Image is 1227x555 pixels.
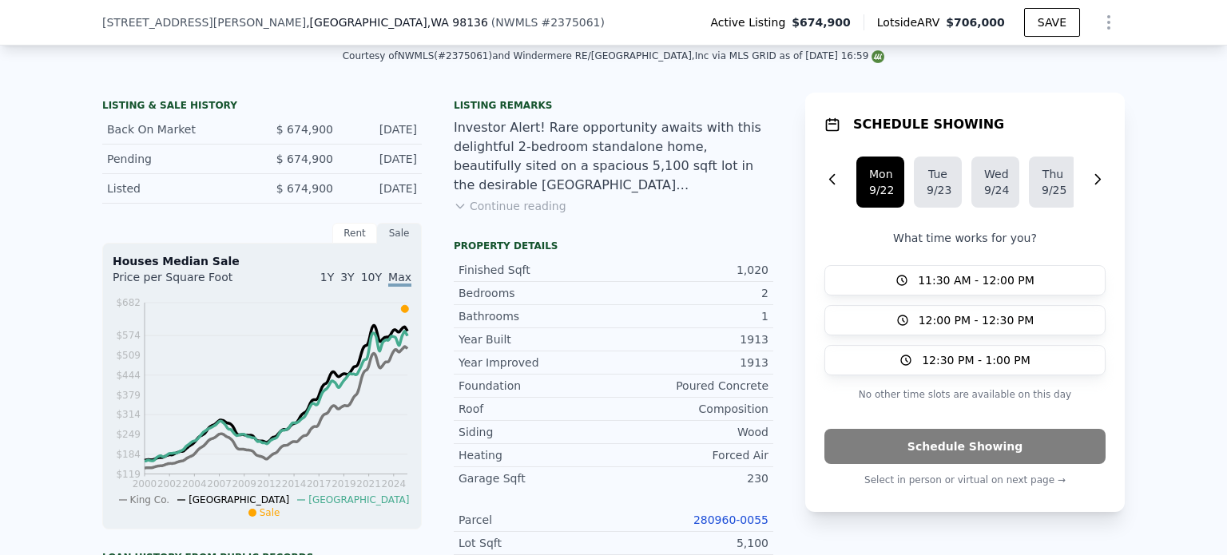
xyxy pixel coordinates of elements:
[613,262,768,278] div: 1,020
[693,513,768,526] a: 280960-0055
[282,478,307,490] tspan: 2014
[116,370,141,381] tspan: $444
[869,182,891,198] div: 9/22
[307,478,332,490] tspan: 2017
[459,535,613,551] div: Lot Sqft
[459,262,613,278] div: Finished Sqft
[927,166,949,182] div: Tue
[454,99,773,112] div: Listing remarks
[792,14,851,30] span: $674,900
[130,494,170,505] span: King Co.
[459,331,613,347] div: Year Built
[824,265,1106,295] button: 11:30 AM - 12:00 PM
[133,478,157,490] tspan: 2000
[613,447,768,463] div: Forced Air
[459,285,613,301] div: Bedrooms
[157,478,182,490] tspan: 2002
[308,494,409,505] span: [GEOGRAPHIC_DATA]
[824,345,1106,375] button: 12:30 PM - 1:00 PM
[869,166,891,182] div: Mon
[710,14,792,30] span: Active Listing
[276,123,333,136] span: $ 674,900
[260,507,280,518] span: Sale
[877,14,946,30] span: Lotside ARV
[824,470,1106,490] p: Select in person or virtual on next page →
[459,378,613,394] div: Foundation
[459,355,613,371] div: Year Improved
[459,401,613,417] div: Roof
[613,355,768,371] div: 1913
[116,390,141,401] tspan: $379
[332,223,377,244] div: Rent
[984,182,1007,198] div: 9/24
[107,180,249,196] div: Listed
[824,429,1106,464] button: Schedule Showing
[824,230,1106,246] p: What time works for you?
[824,385,1106,404] p: No other time slots are available on this day
[320,271,334,283] span: 1Y
[276,182,333,195] span: $ 674,900
[872,50,884,63] img: NWMLS Logo
[1029,157,1077,208] button: Thu9/25
[340,271,354,283] span: 3Y
[495,16,538,29] span: NWMLS
[613,470,768,486] div: 230
[427,16,488,29] span: , WA 98136
[984,166,1007,182] div: Wed
[613,424,768,440] div: Wood
[116,350,141,361] tspan: $509
[116,297,141,308] tspan: $682
[232,478,256,490] tspan: 2009
[1093,6,1125,38] button: Show Options
[116,330,141,341] tspan: $574
[257,478,282,490] tspan: 2012
[856,157,904,208] button: Mon9/22
[276,153,333,165] span: $ 674,900
[361,271,382,283] span: 10Y
[116,469,141,480] tspan: $119
[454,240,773,252] div: Property details
[454,198,566,214] button: Continue reading
[382,478,407,490] tspan: 2024
[853,115,1004,134] h1: SCHEDULE SHOWING
[116,429,141,440] tspan: $249
[459,424,613,440] div: Siding
[946,16,1005,29] span: $706,000
[102,14,306,30] span: [STREET_ADDRESS][PERSON_NAME]
[613,535,768,551] div: 5,100
[1024,8,1080,37] button: SAVE
[306,14,488,30] span: , [GEOGRAPHIC_DATA]
[113,269,262,295] div: Price per Square Foot
[918,272,1034,288] span: 11:30 AM - 12:00 PM
[613,378,768,394] div: Poured Concrete
[613,331,768,347] div: 1913
[824,305,1106,335] button: 12:00 PM - 12:30 PM
[491,14,605,30] div: ( )
[346,151,417,167] div: [DATE]
[107,151,249,167] div: Pending
[343,50,885,61] div: Courtesy of NWMLS (#2375061) and Windermere RE/[GEOGRAPHIC_DATA],Inc via MLS GRID as of [DATE] 16:59
[116,449,141,460] tspan: $184
[454,118,773,195] div: Investor Alert! Rare opportunity awaits with this delightful 2-bedroom standalone home, beautiful...
[207,478,232,490] tspan: 2007
[613,401,768,417] div: Composition
[1042,182,1064,198] div: 9/25
[113,253,411,269] div: Houses Median Sale
[116,409,141,420] tspan: $314
[613,285,768,301] div: 2
[459,470,613,486] div: Garage Sqft
[459,447,613,463] div: Heating
[927,182,949,198] div: 9/23
[459,308,613,324] div: Bathrooms
[102,99,422,115] div: LISTING & SALE HISTORY
[346,180,417,196] div: [DATE]
[613,308,768,324] div: 1
[182,478,207,490] tspan: 2004
[377,223,422,244] div: Sale
[459,512,613,528] div: Parcel
[971,157,1019,208] button: Wed9/24
[922,352,1030,368] span: 12:30 PM - 1:00 PM
[189,494,289,505] span: [GEOGRAPHIC_DATA]
[346,121,417,137] div: [DATE]
[1042,166,1064,182] div: Thu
